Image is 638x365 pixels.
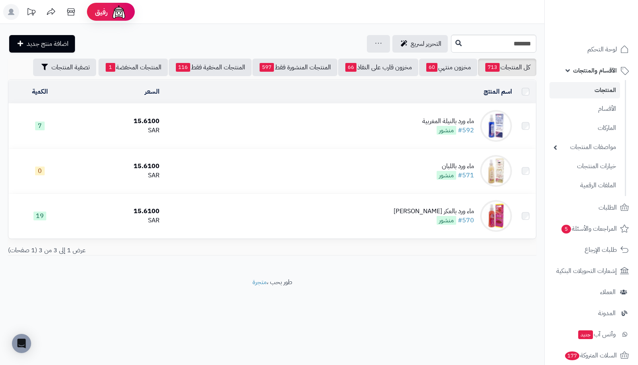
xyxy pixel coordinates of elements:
a: لوحة التحكم [549,40,633,59]
a: خيارات المنتجات [549,158,620,175]
a: كل المنتجات713 [478,59,536,76]
a: مخزون منتهي60 [419,59,477,76]
a: إشعارات التحويلات البنكية [549,261,633,281]
img: ai-face.png [111,4,127,20]
span: تصفية المنتجات [51,63,90,72]
a: الطلبات [549,198,633,217]
span: الطلبات [599,202,617,213]
a: اضافة منتج جديد [9,35,75,53]
img: ماء ورد باللبان [480,155,512,187]
span: إشعارات التحويلات البنكية [556,265,617,277]
a: وآتس آبجديد [549,325,633,344]
a: #571 [458,171,474,180]
a: تحديثات المنصة [21,4,41,22]
span: وآتس آب [577,329,616,340]
a: مخزون قارب على النفاذ66 [338,59,418,76]
span: 0 [35,167,45,175]
button: تصفية المنتجات [33,59,96,76]
span: المدونة [598,308,616,319]
a: السعر [145,87,159,96]
span: طلبات الإرجاع [585,244,617,255]
a: الملفات الرقمية [549,177,620,194]
div: Open Intercom Messenger [12,334,31,353]
span: جديد [578,330,593,339]
a: الكمية [32,87,48,96]
img: logo-2.png [584,22,630,39]
a: المنتجات المخفضة1 [98,59,168,76]
span: المراجعات والأسئلة [561,223,617,234]
span: منشور [437,126,456,135]
a: #592 [458,126,474,135]
a: المدونة [549,304,633,323]
span: لوحة التحكم [587,44,617,55]
a: التحرير لسريع [392,35,448,53]
span: 597 [260,63,274,72]
a: المنتجات المخفية فقط116 [169,59,252,76]
span: 177 [565,351,579,360]
span: العملاء [600,287,616,298]
span: السلات المتروكة [564,350,617,361]
span: رفيق [95,7,108,17]
div: ماء ورد باللبان [437,162,474,171]
a: الأقسام [549,100,620,118]
span: 116 [176,63,190,72]
div: ماء ورد بالعكر [PERSON_NAME] [394,207,474,216]
div: SAR [75,126,159,135]
span: 5 [561,225,571,234]
div: 15.6100 [75,117,159,126]
a: طلبات الإرجاع [549,240,633,259]
div: عرض 1 إلى 3 من 3 (1 صفحات) [2,246,272,255]
span: اضافة منتج جديد [27,39,69,49]
img: ماء ورد بالنيلة المغربية [480,110,512,142]
span: الأقسام والمنتجات [573,65,617,76]
div: SAR [75,216,159,225]
div: 15.6100 [75,162,159,171]
span: منشور [437,216,456,225]
span: 7 [35,122,45,130]
a: المراجعات والأسئلة5 [549,219,633,238]
span: 60 [426,63,437,72]
span: التحرير لسريع [411,39,441,49]
a: المنتجات المنشورة فقط597 [252,59,337,76]
a: المنتجات [549,82,620,98]
img: ماء ورد بالعكر الفاسي [480,200,512,232]
span: منشور [437,171,456,180]
div: ماء ورد بالنيلة المغربية [422,117,474,126]
a: #570 [458,216,474,225]
span: 713 [485,63,500,72]
div: SAR [75,171,159,180]
a: العملاء [549,283,633,302]
span: 19 [33,212,46,220]
span: 1 [106,63,115,72]
a: اسم المنتج [484,87,512,96]
a: السلات المتروكة177 [549,346,633,365]
a: متجرة [252,277,267,287]
a: مواصفات المنتجات [549,139,620,156]
a: الماركات [549,120,620,137]
div: 15.6100 [75,207,159,216]
span: 66 [345,63,356,72]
